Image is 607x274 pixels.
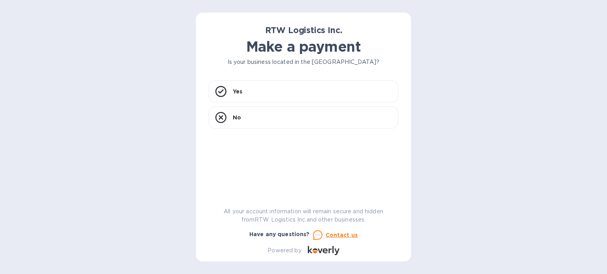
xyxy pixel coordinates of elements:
[249,231,310,237] b: Have any questions?
[268,246,301,255] p: Powered by
[326,232,358,238] u: Contact us
[209,38,398,55] h1: Make a payment
[209,207,398,224] p: All your account information will remain secure and hidden from RTW Logistics Inc. and other busi...
[233,114,241,121] p: No
[265,25,342,35] b: RTW Logistics Inc.
[209,58,398,66] p: Is your business located in the [GEOGRAPHIC_DATA]?
[233,88,242,95] p: Yes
